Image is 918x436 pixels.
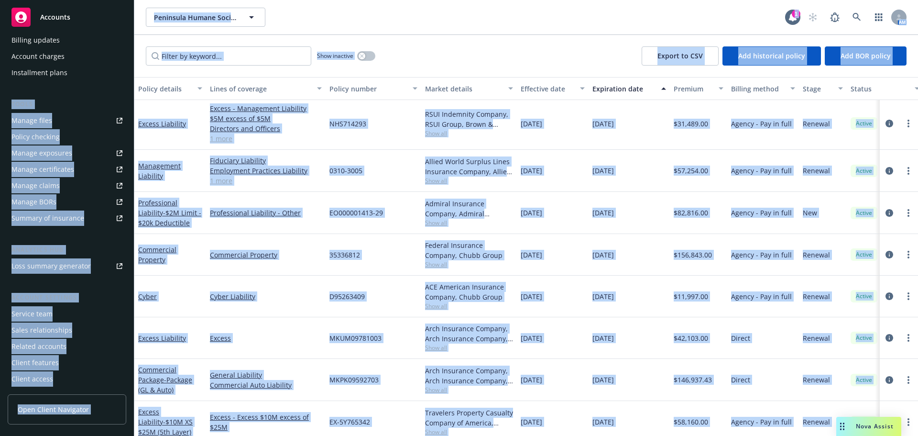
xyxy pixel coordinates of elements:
[803,250,830,260] span: Renewal
[903,332,914,344] a: more
[8,339,126,354] a: Related accounts
[521,84,574,94] div: Effective date
[8,65,126,80] a: Installment plans
[8,306,126,322] a: Service team
[884,374,895,386] a: circleInformation
[803,8,822,27] a: Start snowing
[8,4,126,31] a: Accounts
[903,249,914,260] a: more
[210,370,322,380] a: General Liability
[138,375,192,394] span: - Package (GL & Auto)
[521,250,542,260] span: [DATE]
[8,162,126,177] a: Manage certificates
[731,84,785,94] div: Billing method
[738,51,805,60] span: Add historical policy
[803,375,830,385] span: Renewal
[674,84,713,94] div: Premium
[8,245,126,255] div: Analytics hub
[674,375,712,385] span: $146,937.43
[674,250,712,260] span: $156,843.00
[326,77,421,100] button: Policy number
[674,208,708,218] span: $82,816.00
[425,324,513,344] div: Arch Insurance Company, Arch Insurance Company, [PERSON_NAME] and Company
[517,77,589,100] button: Effective date
[731,250,792,260] span: Agency - Pay in full
[825,46,907,66] button: Add BOR policy
[592,291,614,302] span: [DATE]
[210,84,311,94] div: Lines of coverage
[210,134,322,144] a: 1 more
[8,258,126,274] a: Loss summary generator
[674,166,708,176] span: $57,254.00
[731,119,792,129] span: Agency - Pay in full
[146,8,265,27] button: Peninsula Humane Society & SPCA
[425,109,513,129] div: RSUI Indemnity Company, RSUI Group, Brown & Riding Insurance Services, Inc.
[642,46,719,66] button: Export to CSV
[210,291,322,302] a: Cyber Liability
[210,123,322,134] a: Directors and Officers
[884,332,895,344] a: circleInformation
[11,129,60,145] div: Policy checking
[8,113,126,128] a: Manage files
[210,103,322,123] a: Excess - Management Liability $5M excess of $5M
[521,208,542,218] span: [DATE]
[11,323,72,338] div: Sales relationships
[425,428,513,436] span: Show all
[425,177,513,185] span: Show all
[592,166,614,176] span: [DATE]
[869,8,888,27] a: Switch app
[138,208,201,227] span: - $2M Limit - $20k Deductible
[674,417,708,427] span: $58,160.00
[841,51,891,60] span: Add BOR policy
[722,46,821,66] button: Add historical policy
[210,333,322,343] a: Excess
[146,46,311,66] input: Filter by keyword...
[11,145,72,161] div: Manage exposures
[329,375,379,385] span: MKPK09592703
[138,198,201,227] a: Professional Liability
[592,84,656,94] div: Expiration date
[731,208,792,218] span: Agency - Pay in full
[674,333,708,343] span: $42,103.00
[8,145,126,161] a: Manage exposures
[521,375,542,385] span: [DATE]
[884,165,895,177] a: circleInformation
[138,119,186,128] a: Excess Liability
[884,249,895,260] a: circleInformation
[903,416,914,428] a: more
[425,129,513,137] span: Show all
[854,334,874,342] span: Active
[854,209,874,217] span: Active
[11,371,53,387] div: Client access
[425,386,513,394] span: Show all
[884,118,895,129] a: circleInformation
[884,416,895,428] a: circleInformation
[138,365,192,394] a: Commercial Package
[210,380,322,390] a: Commercial Auto Liability
[8,33,126,48] a: Billing updates
[731,333,750,343] span: Direct
[40,13,70,21] span: Accounts
[521,119,542,129] span: [DATE]
[521,291,542,302] span: [DATE]
[11,258,91,274] div: Loss summary generator
[210,156,322,166] a: Fiduciary Liability
[803,208,817,218] span: New
[521,417,542,427] span: [DATE]
[210,176,322,186] a: 1 more
[425,84,503,94] div: Market details
[8,129,126,145] a: Policy checking
[425,344,513,352] span: Show all
[134,77,206,100] button: Policy details
[836,417,848,436] div: Drag to move
[854,119,874,128] span: Active
[903,165,914,177] a: more
[674,119,708,129] span: $31,489.00
[592,119,614,129] span: [DATE]
[329,291,365,302] span: D95263409
[138,334,186,343] a: Excess Liability
[425,260,513,268] span: Show all
[8,371,126,387] a: Client access
[154,12,237,22] span: Peninsula Humane Society & SPCA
